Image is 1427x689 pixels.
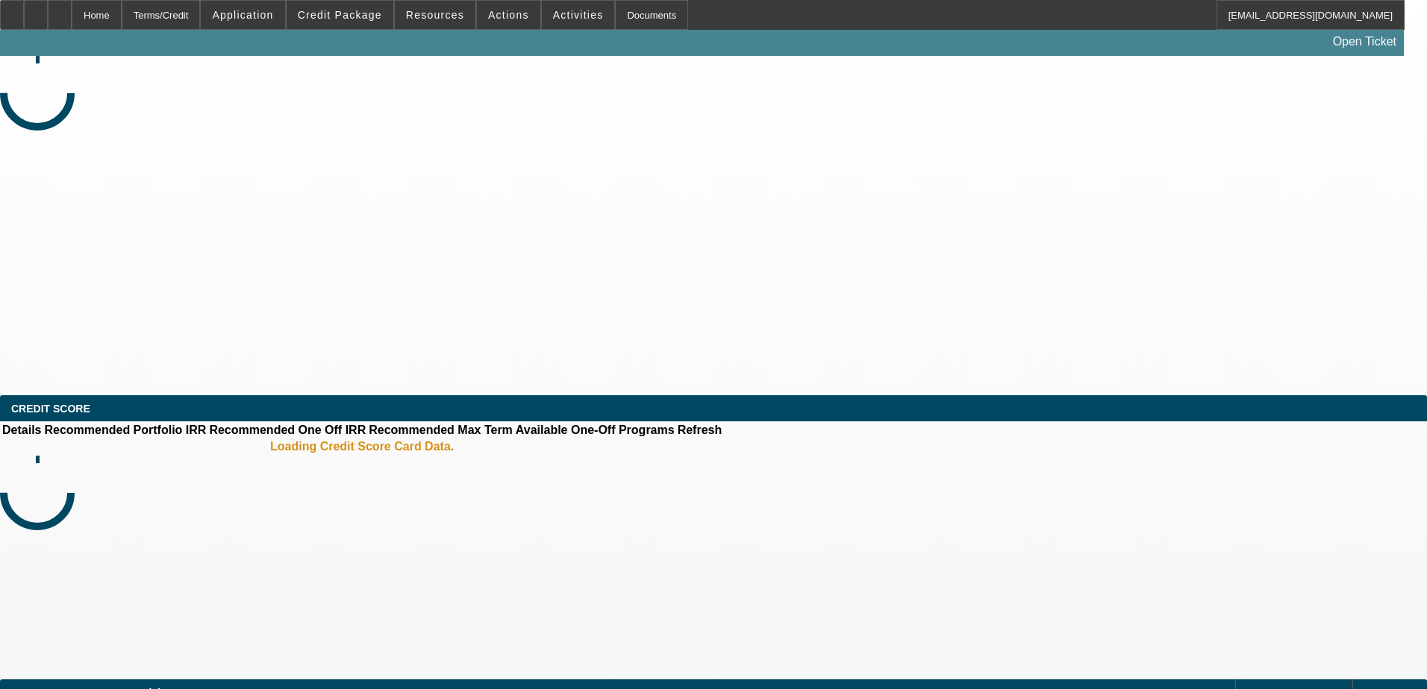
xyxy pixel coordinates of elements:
[43,423,207,438] th: Recommended Portfolio IRR
[11,403,90,415] span: CREDIT SCORE
[553,9,604,21] span: Activities
[208,423,366,438] th: Recommended One Off IRR
[368,423,513,438] th: Recommended Max Term
[1,423,42,438] th: Details
[201,1,284,29] button: Application
[488,9,529,21] span: Actions
[212,9,273,21] span: Application
[270,440,454,453] b: Loading Credit Score Card Data.
[1327,29,1402,54] a: Open Ticket
[677,423,723,438] th: Refresh
[515,423,675,438] th: Available One-Off Programs
[298,9,382,21] span: Credit Package
[406,9,464,21] span: Resources
[287,1,393,29] button: Credit Package
[395,1,475,29] button: Resources
[477,1,540,29] button: Actions
[542,1,615,29] button: Activities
